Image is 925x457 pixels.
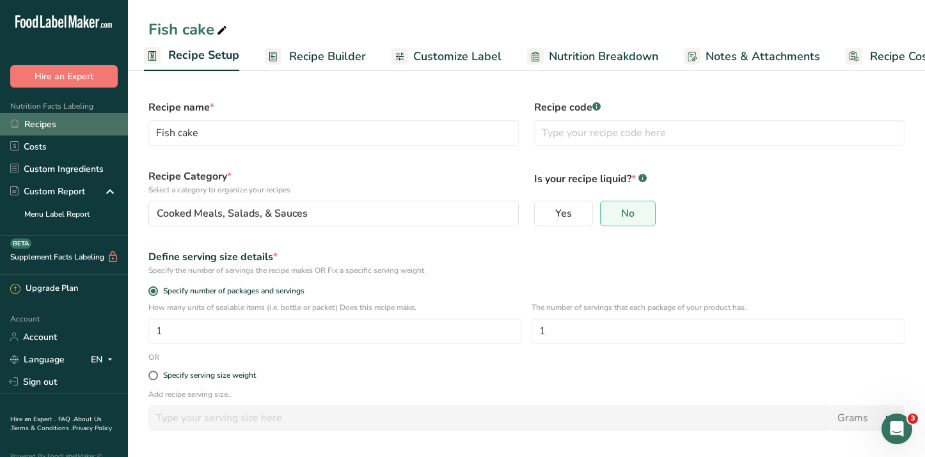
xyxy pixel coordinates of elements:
a: Recipe Setup [144,41,239,72]
input: Type your recipe name here [148,120,519,146]
a: Privacy Policy [72,424,112,433]
span: No [621,207,635,220]
a: Language [10,348,65,371]
a: Recipe Builder [265,42,366,71]
input: Type your serving size here [148,405,830,431]
button: Hire an Expert [10,65,118,88]
a: Terms & Conditions . [11,424,72,433]
p: How many units of sealable items (i.e. bottle or packet) Does this recipe make. [148,302,521,313]
a: About Us . [10,415,102,433]
span: Recipe Builder [289,48,366,65]
div: EN [91,352,118,367]
a: FAQ . [58,415,74,424]
input: Type your recipe code here [534,120,905,146]
p: Add recipe serving size.. [148,389,905,400]
label: Recipe code [534,100,905,115]
span: Recipe Setup [168,47,239,64]
p: Is your recipe liquid? [534,169,905,187]
a: Nutrition Breakdown [527,42,658,71]
a: Customize Label [391,42,502,71]
label: Recipe name [148,100,519,115]
p: The number of servings that each package of your product has. [532,302,905,313]
button: Cooked Meals, Salads, & Sauces [148,201,519,226]
span: Customize Label [413,48,502,65]
label: Recipe Category [148,169,519,196]
div: Specify the number of servings the recipe makes OR Fix a specific serving weight [148,265,905,276]
span: Specify number of packages and servings [158,286,304,296]
span: Cooked Meals, Salads, & Sauces [157,206,308,221]
div: Define serving size details [148,249,905,265]
span: 3 [908,414,918,424]
a: Hire an Expert . [10,415,56,424]
p: Select a category to organize your recipes [148,184,519,196]
iframe: Intercom live chat [882,414,912,444]
div: Custom Report [10,185,85,198]
div: Upgrade Plan [10,283,78,295]
div: OR [141,352,167,363]
span: Nutrition Breakdown [549,48,658,65]
div: BETA [10,238,31,249]
div: Fish cake [148,18,230,41]
a: Notes & Attachments [684,42,820,71]
span: Yes [555,207,572,220]
span: Notes & Attachments [706,48,820,65]
div: Specify serving size weight [163,371,256,380]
